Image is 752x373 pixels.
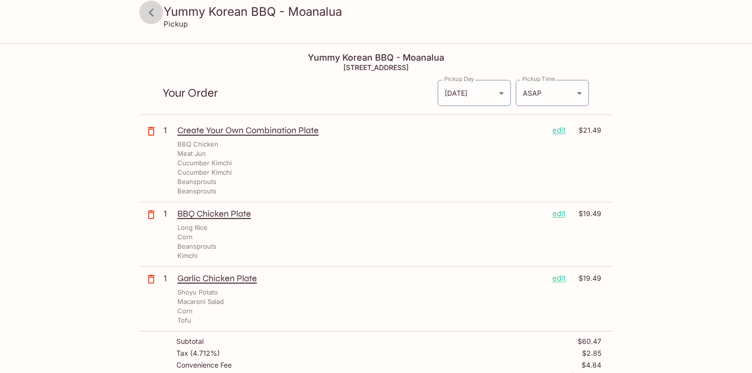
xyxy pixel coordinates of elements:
[572,273,601,284] p: $19.49
[139,63,613,72] h5: [STREET_ADDRESS]
[177,316,191,325] p: Tofu
[177,273,544,284] p: Garlic Chicken Plate
[177,149,206,158] p: Meat Jun
[522,75,555,83] label: Pickup Time
[578,337,601,345] p: $60.47
[176,349,220,357] p: Tax ( 4.712% )
[177,251,198,261] p: Kimchi
[582,349,601,357] p: $2.85
[176,361,232,369] p: Convenience Fee
[164,273,173,284] p: 1
[164,4,605,19] h3: Yummy Korean BBQ - Moanalua
[552,208,566,219] p: edit
[552,273,566,284] p: edit
[572,125,601,136] p: $21.49
[177,158,232,168] p: Cucumber Kimchi
[552,125,566,136] p: edit
[177,223,208,232] p: Long Rice
[177,242,216,251] p: Beansprouts
[164,125,173,136] p: 1
[177,232,193,242] p: Corn
[516,80,589,106] div: ASAP
[177,297,224,306] p: Macaroni Salad
[177,125,544,136] p: Create Your Own Combination Plate
[164,19,188,29] p: Pickup
[177,306,193,316] p: Corn
[582,361,601,369] p: $4.84
[177,168,232,177] p: Cucumber Kimchi
[163,88,437,98] p: Your Order
[139,52,613,63] h4: Yummy Korean BBQ - Moanalua
[444,75,474,83] label: Pickup Day
[176,337,204,345] p: Subtotal
[164,208,173,219] p: 1
[177,177,216,186] p: Beansprouts
[177,288,218,297] p: Shoyu Potato
[177,140,218,149] p: BBQ Chicken
[177,208,544,219] p: BBQ Chicken Plate
[438,80,511,106] div: [DATE]
[572,208,601,219] p: $19.49
[177,186,216,196] p: Beansprouts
